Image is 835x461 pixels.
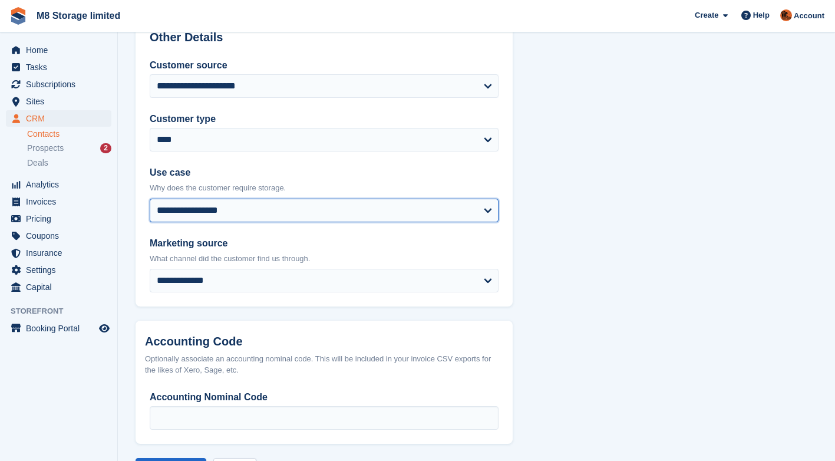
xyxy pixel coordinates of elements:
[150,31,499,44] h2: Other Details
[26,110,97,127] span: CRM
[6,193,111,210] a: menu
[26,279,97,295] span: Capital
[695,9,718,21] span: Create
[9,7,27,25] img: stora-icon-8386f47178a22dfd0bd8f6a31ec36ba5ce8667c1dd55bd0f319d3a0aa187defe.svg
[26,59,97,75] span: Tasks
[27,157,48,169] span: Deals
[27,142,111,154] a: Prospects 2
[6,42,111,58] a: menu
[150,253,499,265] p: What channel did the customer find us through.
[6,110,111,127] a: menu
[6,228,111,244] a: menu
[26,320,97,337] span: Booking Portal
[26,42,97,58] span: Home
[6,279,111,295] a: menu
[753,9,770,21] span: Help
[100,143,111,153] div: 2
[145,335,503,348] h2: Accounting Code
[6,59,111,75] a: menu
[26,93,97,110] span: Sites
[26,245,97,261] span: Insurance
[150,112,499,126] label: Customer type
[26,262,97,278] span: Settings
[150,236,499,251] label: Marketing source
[26,76,97,93] span: Subscriptions
[26,210,97,227] span: Pricing
[6,210,111,227] a: menu
[145,353,503,376] div: Optionally associate an accounting nominal code. This will be included in your invoice CSV export...
[6,262,111,278] a: menu
[6,176,111,193] a: menu
[32,6,125,25] a: M8 Storage limited
[97,321,111,335] a: Preview store
[27,143,64,154] span: Prospects
[6,93,111,110] a: menu
[150,182,499,194] p: Why does the customer require storage.
[150,166,499,180] label: Use case
[11,305,117,317] span: Storefront
[6,320,111,337] a: menu
[6,76,111,93] a: menu
[26,193,97,210] span: Invoices
[150,390,499,404] label: Accounting Nominal Code
[780,9,792,21] img: Andy McLafferty
[794,10,824,22] span: Account
[26,176,97,193] span: Analytics
[6,245,111,261] a: menu
[27,157,111,169] a: Deals
[26,228,97,244] span: Coupons
[150,58,499,73] label: Customer source
[27,129,111,140] a: Contacts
